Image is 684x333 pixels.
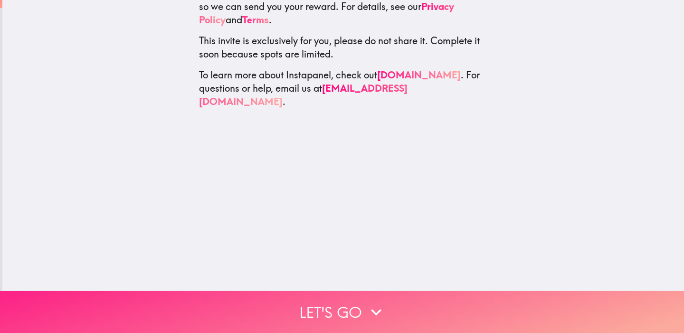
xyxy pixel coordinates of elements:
[199,68,488,108] p: To learn more about Instapanel, check out . For questions or help, email us at .
[242,14,269,26] a: Terms
[199,0,454,26] a: Privacy Policy
[199,34,488,61] p: This invite is exclusively for you, please do not share it. Complete it soon because spots are li...
[199,82,408,107] a: [EMAIL_ADDRESS][DOMAIN_NAME]
[377,69,461,81] a: [DOMAIN_NAME]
